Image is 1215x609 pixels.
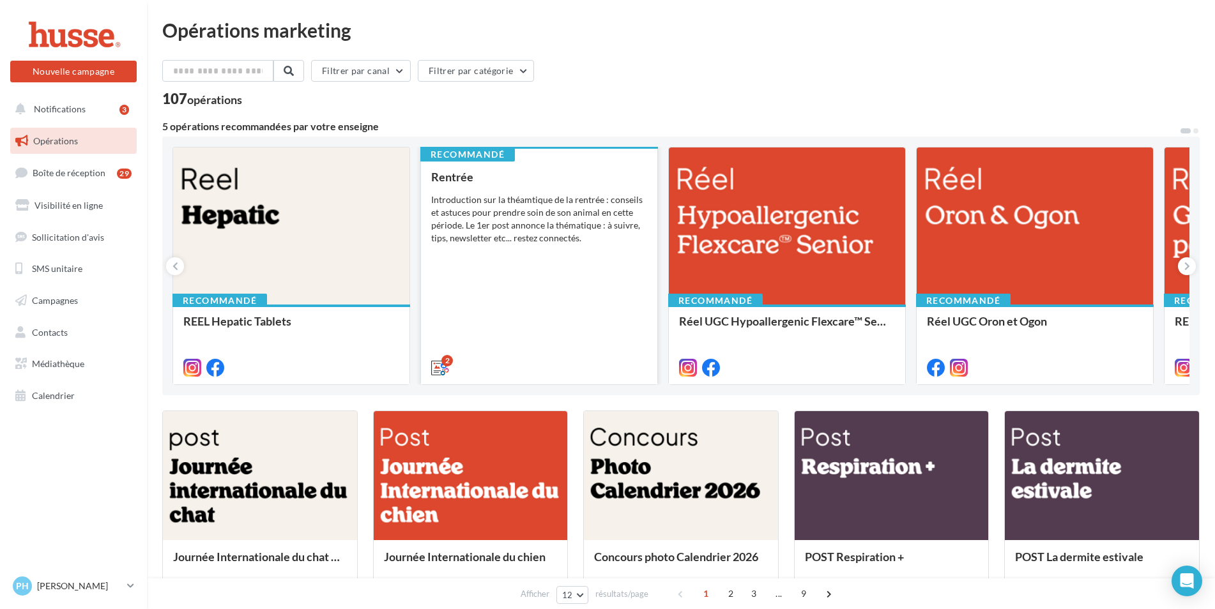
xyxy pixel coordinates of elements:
div: Journée Internationale du chien [384,550,558,576]
div: opérations [187,94,242,105]
span: Sollicitation d'avis [32,231,104,242]
div: Open Intercom Messenger [1172,566,1202,596]
a: Sollicitation d'avis [8,224,139,251]
div: Opérations marketing [162,20,1200,40]
a: Calendrier [8,382,139,409]
a: SMS unitaire [8,255,139,282]
span: PH [16,580,29,592]
a: Campagnes [8,287,139,314]
div: POST La dermite estivale [1015,550,1189,576]
span: 1 [696,583,716,604]
span: Campagnes [32,295,78,306]
span: Calendrier [32,390,75,401]
span: Médiathèque [32,358,84,369]
div: Recommandé [916,294,1011,308]
span: ... [768,583,789,604]
div: 107 [162,92,242,106]
a: Visibilité en ligne [8,192,139,219]
span: 3 [744,583,764,604]
div: REEL Hepatic Tablets [183,315,399,340]
div: 5 opérations recommandées par votre enseigne [162,121,1179,132]
div: Réel UGC Hypoallergenic Flexcare™ Senior [679,315,895,340]
div: Réel UGC Oron et Ogon [927,315,1143,340]
div: Recommandé [172,294,267,308]
span: Notifications [34,103,86,114]
button: 12 [556,586,589,604]
a: Boîte de réception29 [8,159,139,186]
span: Afficher [521,588,549,600]
div: Concours photo Calendrier 2026 [594,550,768,576]
div: Rentrée [431,170,647,183]
button: Filtrer par canal [311,60,411,82]
span: résultats/page [595,588,648,600]
div: 2 [441,355,453,366]
div: 29 [117,169,132,179]
div: Recommandé [420,147,515,162]
p: [PERSON_NAME] [37,580,122,592]
a: Médiathèque [8,350,139,377]
span: 12 [562,590,573,600]
span: Opérations [33,135,78,146]
a: PH [PERSON_NAME] [10,574,137,598]
a: Contacts [8,319,139,346]
span: Boîte de réception [33,167,105,178]
span: 2 [721,583,741,604]
a: Opérations [8,128,139,154]
div: Recommandé [668,294,763,308]
button: Nouvelle campagne [10,61,137,82]
span: SMS unitaire [32,263,82,274]
span: Contacts [32,327,68,338]
span: Visibilité en ligne [34,200,103,211]
div: Journée Internationale du chat roux [173,550,347,576]
div: POST Respiration + [805,550,979,576]
div: 3 [119,105,129,115]
span: 9 [793,583,814,604]
div: Introduction sur la théamtique de la rentrée : conseils et astuces pour prendre soin de son anima... [431,193,647,244]
button: Notifications 3 [8,96,134,123]
button: Filtrer par catégorie [418,60,534,82]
